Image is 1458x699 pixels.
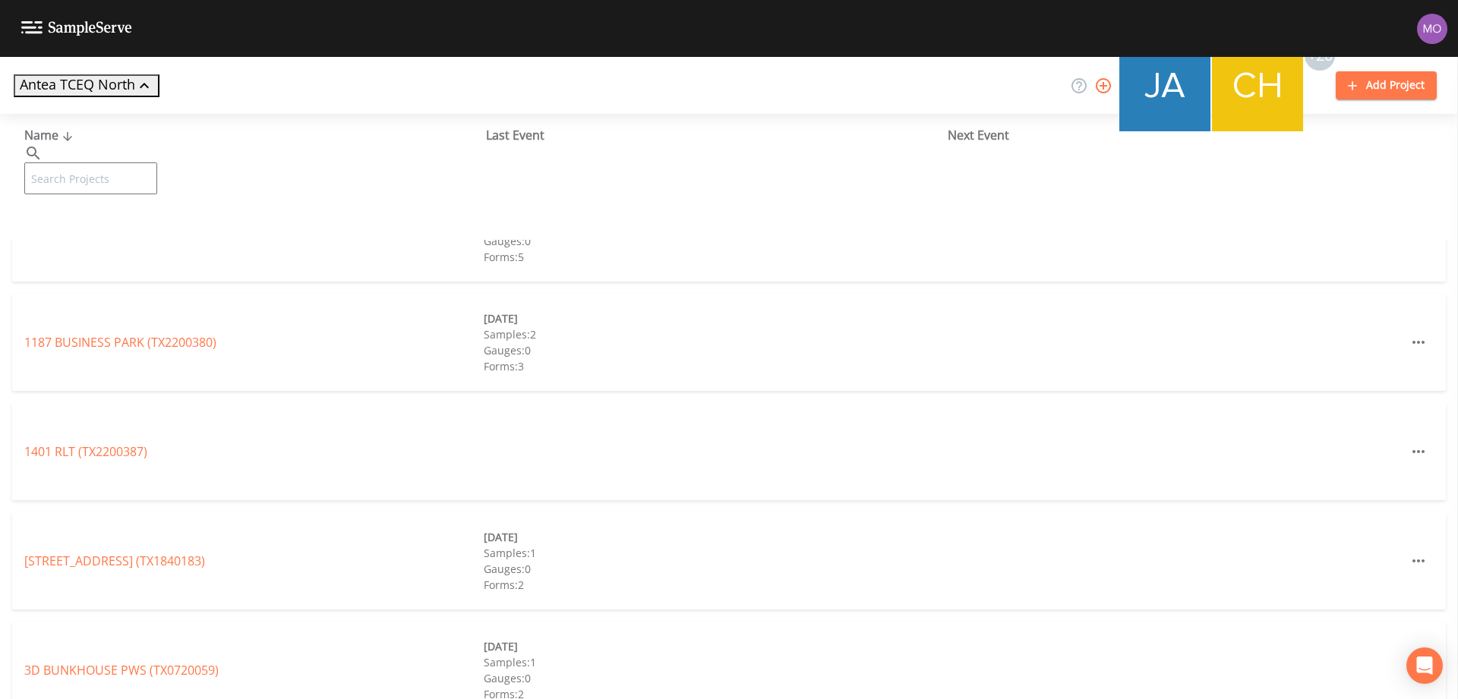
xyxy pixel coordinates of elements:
[484,342,943,358] div: Gauges: 0
[484,249,943,265] div: Forms: 5
[24,162,157,194] input: Search Projects
[484,654,943,670] div: Samples: 1
[24,662,219,679] a: 3D BUNKHOUSE PWS (TX0720059)
[484,326,943,342] div: Samples: 2
[1119,40,1211,131] div: James Whitmire
[484,529,943,545] div: [DATE]
[484,233,943,249] div: Gauges: 0
[486,126,948,144] div: Last Event
[1417,14,1447,44] img: 4e251478aba98ce068fb7eae8f78b90c
[1336,71,1437,99] button: Add Project
[1212,40,1303,131] img: c74b8b8b1c7a9d34f67c5e0ca157ed15
[1119,40,1210,131] img: 2e773653e59f91cc345d443c311a9659
[24,127,77,143] span: Name
[484,577,943,593] div: Forms: 2
[14,74,159,97] button: Antea TCEQ North
[484,545,943,561] div: Samples: 1
[484,670,943,686] div: Gauges: 0
[484,358,943,374] div: Forms: 3
[21,21,132,36] img: logo
[24,553,205,569] a: [STREET_ADDRESS] (TX1840183)
[484,638,943,654] div: [DATE]
[484,310,943,326] div: [DATE]
[1406,647,1443,684] div: Open Intercom Messenger
[1211,40,1304,131] div: Charles Medina
[24,443,147,460] a: 1401 RLT (TX2200387)
[24,334,216,351] a: 1187 BUSINESS PARK (TX2200380)
[948,126,1409,144] div: Next Event
[484,561,943,577] div: Gauges: 0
